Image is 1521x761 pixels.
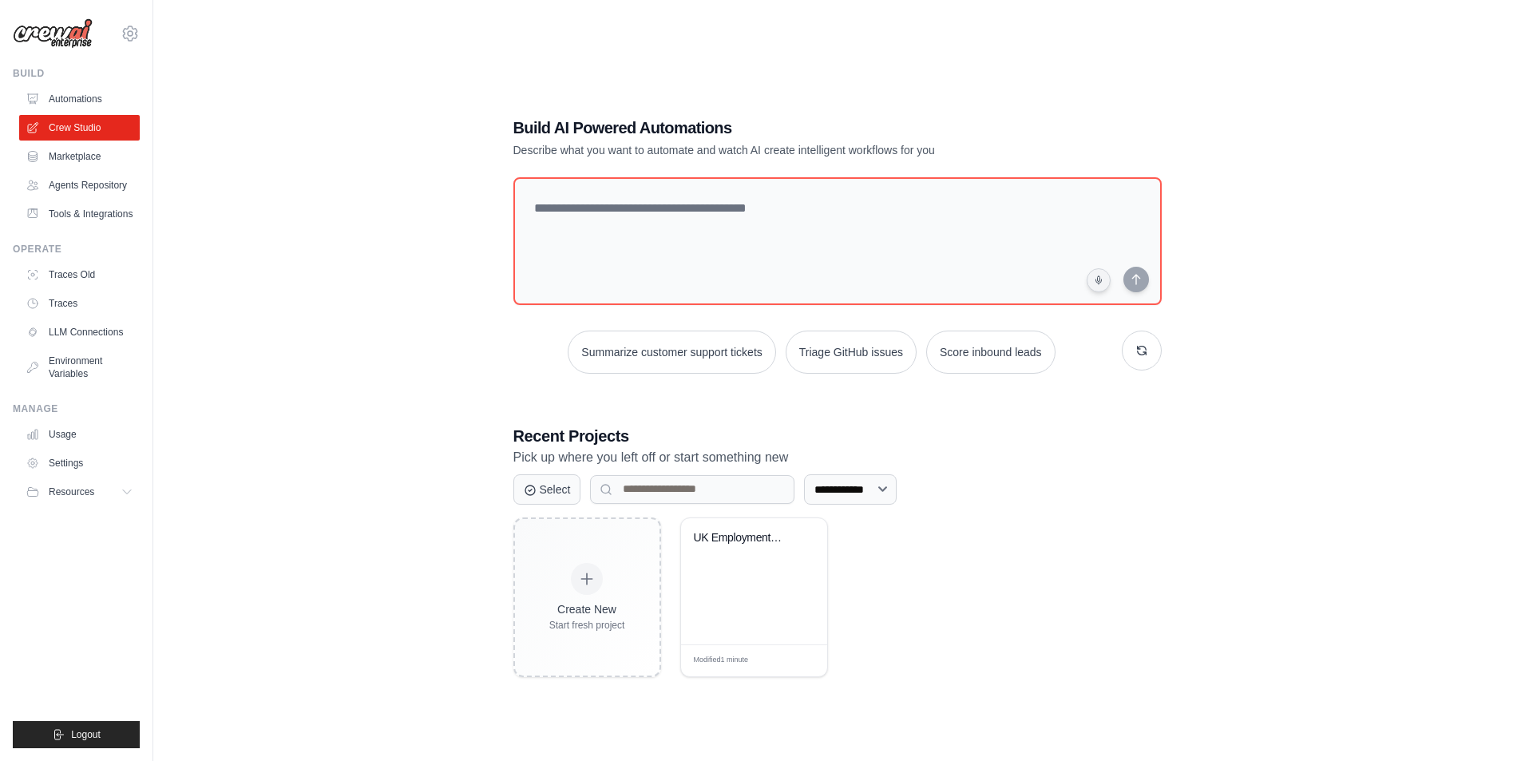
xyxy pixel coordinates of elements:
img: Logo [13,18,93,49]
button: Triage GitHub issues [786,331,917,374]
span: Logout [71,728,101,741]
button: Click to speak your automation idea [1087,268,1111,292]
div: Create New [549,601,625,617]
button: Get new suggestions [1122,331,1162,371]
a: Agents Repository [19,172,140,198]
a: Usage [19,422,140,447]
button: Resources [19,479,140,505]
p: Describe what you want to automate and watch AI create intelligent workflows for you [513,142,1050,158]
span: Edit [789,655,802,667]
div: Build [13,67,140,80]
span: Resources [49,486,94,498]
div: Manage [13,402,140,415]
button: Select [513,474,581,505]
a: Automations [19,86,140,112]
a: LLM Connections [19,319,140,345]
button: Score inbound leads [926,331,1056,374]
a: Traces Old [19,262,140,287]
button: Summarize customer support tickets [568,331,775,374]
a: Traces [19,291,140,316]
a: Environment Variables [19,348,140,386]
div: Start fresh project [549,619,625,632]
p: Pick up where you left off or start something new [513,447,1162,468]
button: Logout [13,721,140,748]
div: UK Employment Law AI Assistant [694,531,790,545]
h3: Recent Projects [513,425,1162,447]
a: Settings [19,450,140,476]
a: Marketplace [19,144,140,169]
a: Crew Studio [19,115,140,141]
h1: Build AI Powered Automations [513,117,1050,139]
div: Operate [13,243,140,256]
a: Tools & Integrations [19,201,140,227]
span: Modified 1 minute [694,655,749,666]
